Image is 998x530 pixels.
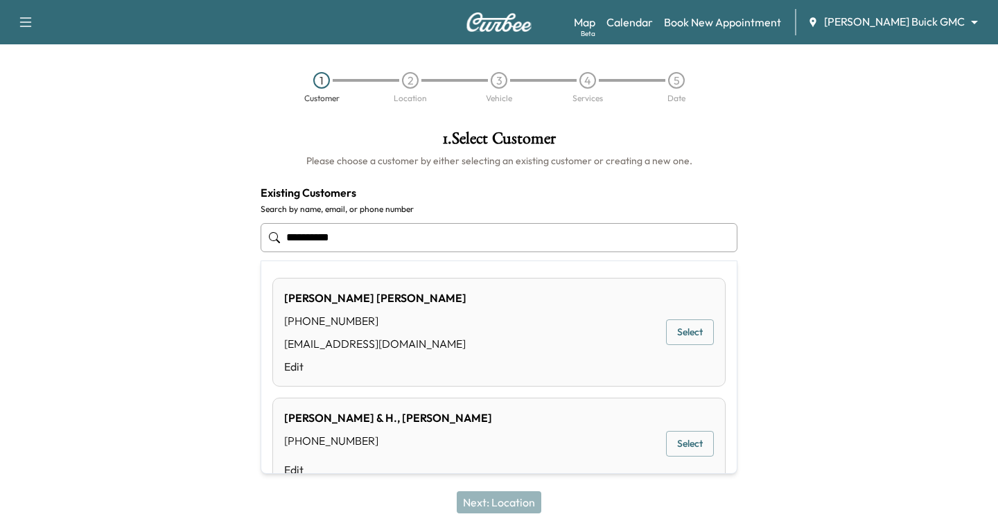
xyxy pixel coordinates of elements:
[284,432,492,449] div: [PHONE_NUMBER]
[574,14,595,30] a: MapBeta
[261,184,737,201] h4: Existing Customers
[284,290,466,306] div: [PERSON_NAME] [PERSON_NAME]
[284,409,492,426] div: [PERSON_NAME] & H., [PERSON_NAME]
[402,72,419,89] div: 2
[666,319,714,345] button: Select
[667,94,685,103] div: Date
[486,94,512,103] div: Vehicle
[606,14,653,30] a: Calendar
[581,28,595,39] div: Beta
[572,94,603,103] div: Services
[284,358,466,375] a: Edit
[394,94,427,103] div: Location
[579,72,596,89] div: 4
[284,312,466,329] div: [PHONE_NUMBER]
[666,431,714,457] button: Select
[284,335,466,352] div: [EMAIL_ADDRESS][DOMAIN_NAME]
[284,461,492,478] a: Edit
[824,14,965,30] span: [PERSON_NAME] Buick GMC
[313,72,330,89] div: 1
[261,154,737,168] h6: Please choose a customer by either selecting an existing customer or creating a new one.
[261,204,737,215] label: Search by name, email, or phone number
[491,72,507,89] div: 3
[261,130,737,154] h1: 1 . Select Customer
[668,72,685,89] div: 5
[664,14,781,30] a: Book New Appointment
[466,12,532,32] img: Curbee Logo
[304,94,340,103] div: Customer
